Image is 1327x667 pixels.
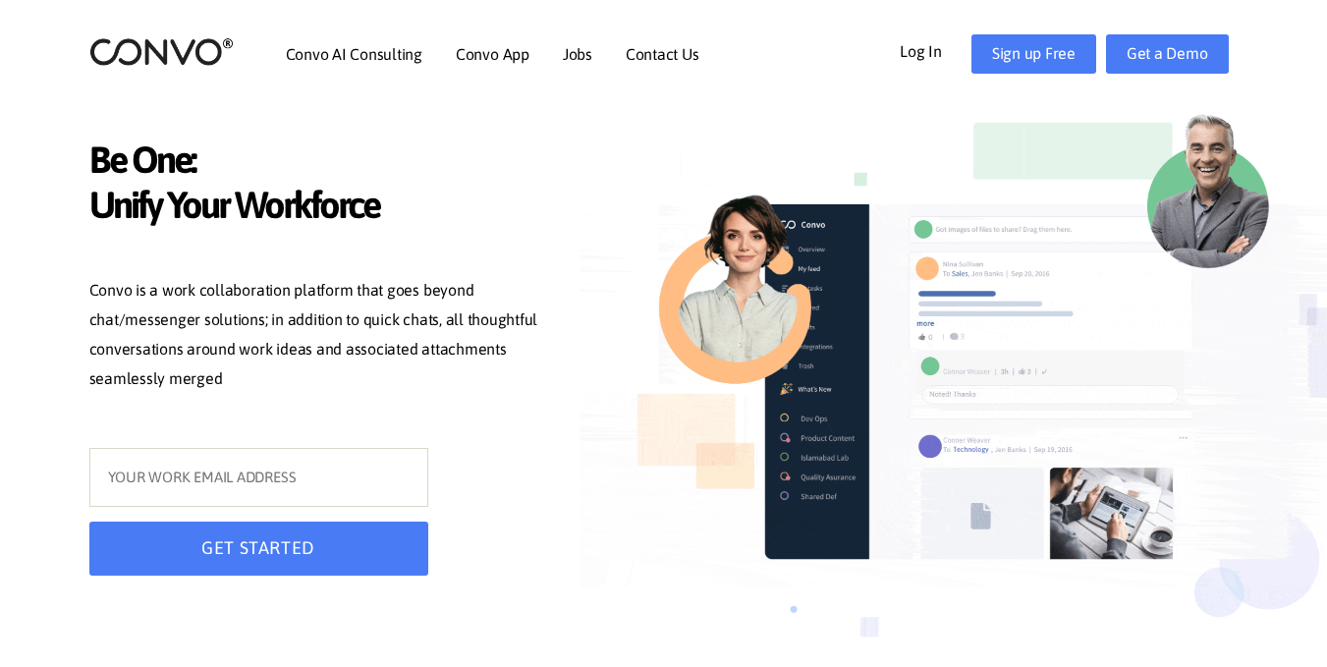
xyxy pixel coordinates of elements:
input: YOUR WORK EMAIL ADDRESS [89,448,428,507]
img: logo_2.png [89,36,234,67]
span: Be One: [89,138,551,188]
p: Convo is a work collaboration platform that goes beyond chat/messenger solutions; in addition to ... [89,276,551,398]
button: GET STARTED [89,522,428,576]
a: Jobs [563,46,592,62]
span: Unify Your Workforce [89,183,551,233]
a: Convo AI Consulting [286,46,422,62]
a: Get a Demo [1106,34,1229,74]
a: Sign up Free [971,34,1096,74]
a: Log In [900,34,971,66]
a: Convo App [456,46,529,62]
a: Contact Us [626,46,699,62]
